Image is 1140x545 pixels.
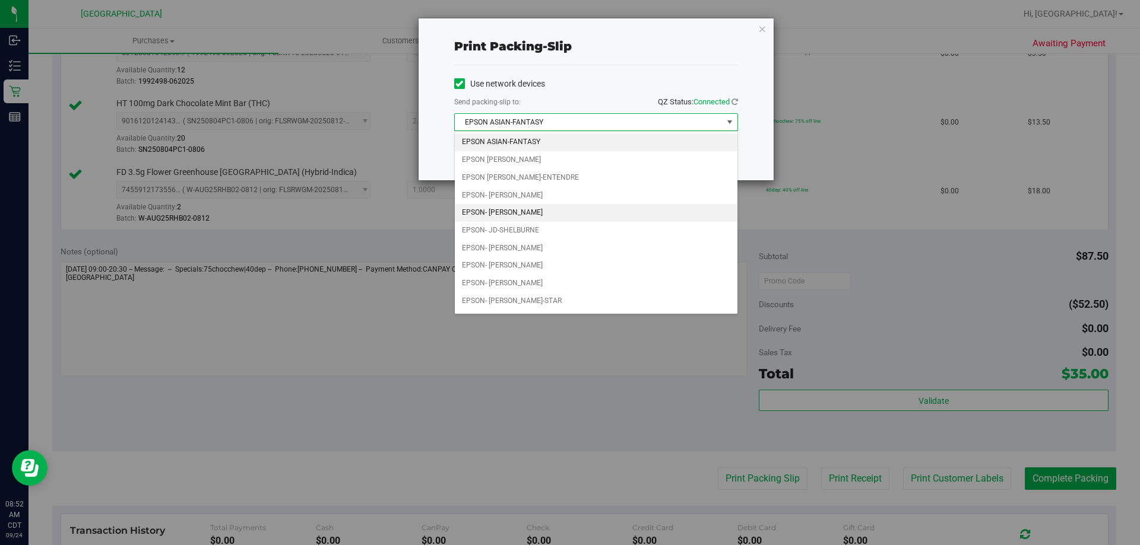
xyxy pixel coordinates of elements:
label: Use network devices [454,78,545,90]
span: select [722,114,737,130]
li: EPSON [PERSON_NAME] [455,151,737,169]
li: EPSON [PERSON_NAME]-ENTENDRE [455,169,737,187]
li: EPSON- [PERSON_NAME] [455,257,737,275]
span: EPSON ASIAN-FANTASY [455,114,723,130]
li: EPSON- JD-SHELBURNE [455,222,737,240]
li: EPSON ASIAN-FANTASY [455,133,737,151]
li: EPSON- [PERSON_NAME]-STAR [455,292,737,310]
iframe: Resource center [12,450,47,486]
li: EPSON- [PERSON_NAME] [455,275,737,292]
label: Send packing-slip to: [454,97,521,107]
li: EPSON- [PERSON_NAME] [455,187,737,205]
span: Print packing-slip [454,39,572,53]
span: QZ Status: [658,97,738,106]
li: EPSON- [PERSON_NAME] [455,240,737,257]
span: Connected [693,97,730,106]
li: EPSON- [PERSON_NAME] [455,310,737,328]
li: EPSON- [PERSON_NAME] [455,204,737,222]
